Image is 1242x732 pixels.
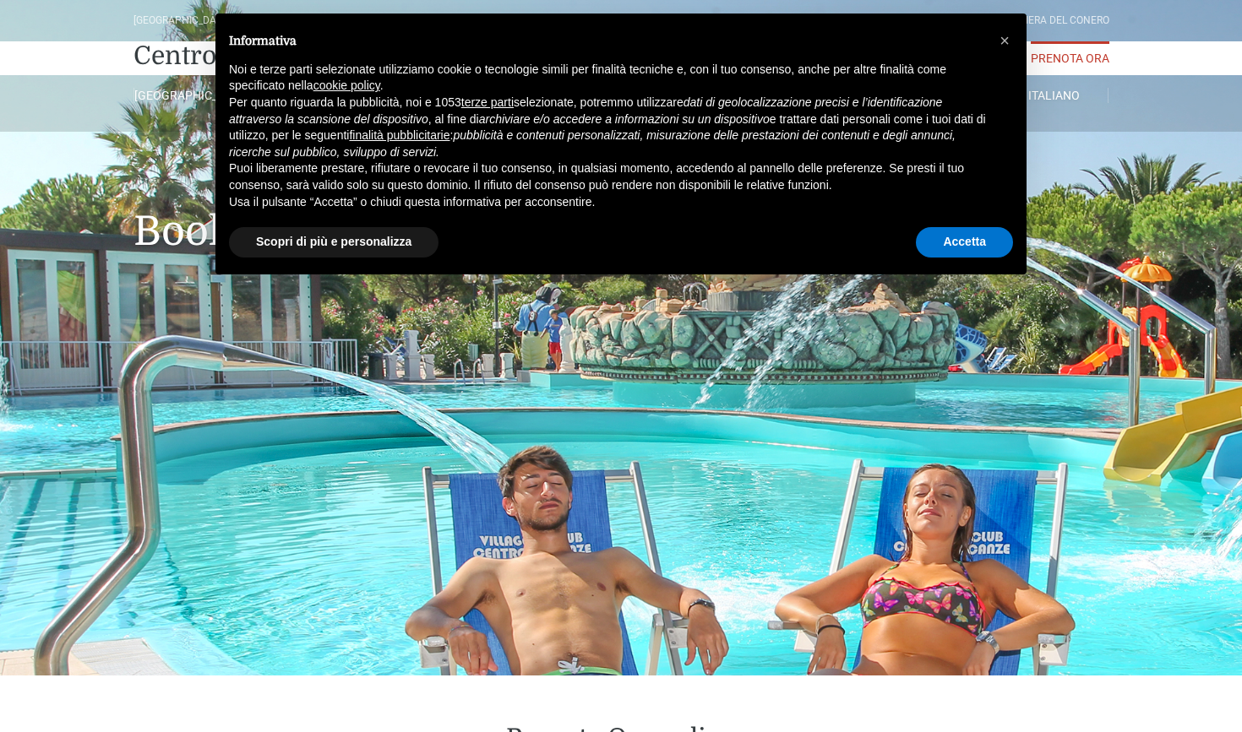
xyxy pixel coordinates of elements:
[1010,13,1109,29] div: Riviera Del Conero
[1031,41,1109,75] a: Prenota Ora
[229,128,956,159] em: pubblicità e contenuti personalizzati, misurazione delle prestazioni dei contenuti e degli annunc...
[461,95,514,111] button: terze parti
[229,34,986,48] h2: Informativa
[133,13,231,29] div: [GEOGRAPHIC_DATA]
[229,194,986,211] p: Usa il pulsante “Accetta” o chiudi questa informativa per acconsentire.
[229,227,439,258] button: Scopri di più e personalizza
[1000,88,1109,103] a: Italiano
[133,39,460,73] a: Centro Vacanze De Angelis
[991,27,1018,54] button: Chiudi questa informativa
[349,127,449,144] button: finalità pubblicitarie
[229,95,942,126] em: dati di geolocalizzazione precisi e l’identificazione attraverso la scansione del dispositivo
[229,160,986,193] p: Puoi liberamente prestare, rifiutare o revocare il tuo consenso, in qualsiasi momento, accedendo ...
[1028,89,1080,102] span: Italiano
[479,112,770,126] em: archiviare e/o accedere a informazioni su un dispositivo
[133,88,242,103] a: [GEOGRAPHIC_DATA]
[229,95,986,160] p: Per quanto riguarda la pubblicità, noi e 1053 selezionate, potremmo utilizzare , al fine di e tra...
[133,132,1109,280] h1: Booking
[229,62,986,95] p: Noi e terze parti selezionate utilizziamo cookie o tecnologie simili per finalità tecniche e, con...
[916,227,1013,258] button: Accetta
[313,79,380,92] a: cookie policy
[1000,31,1010,50] span: ×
